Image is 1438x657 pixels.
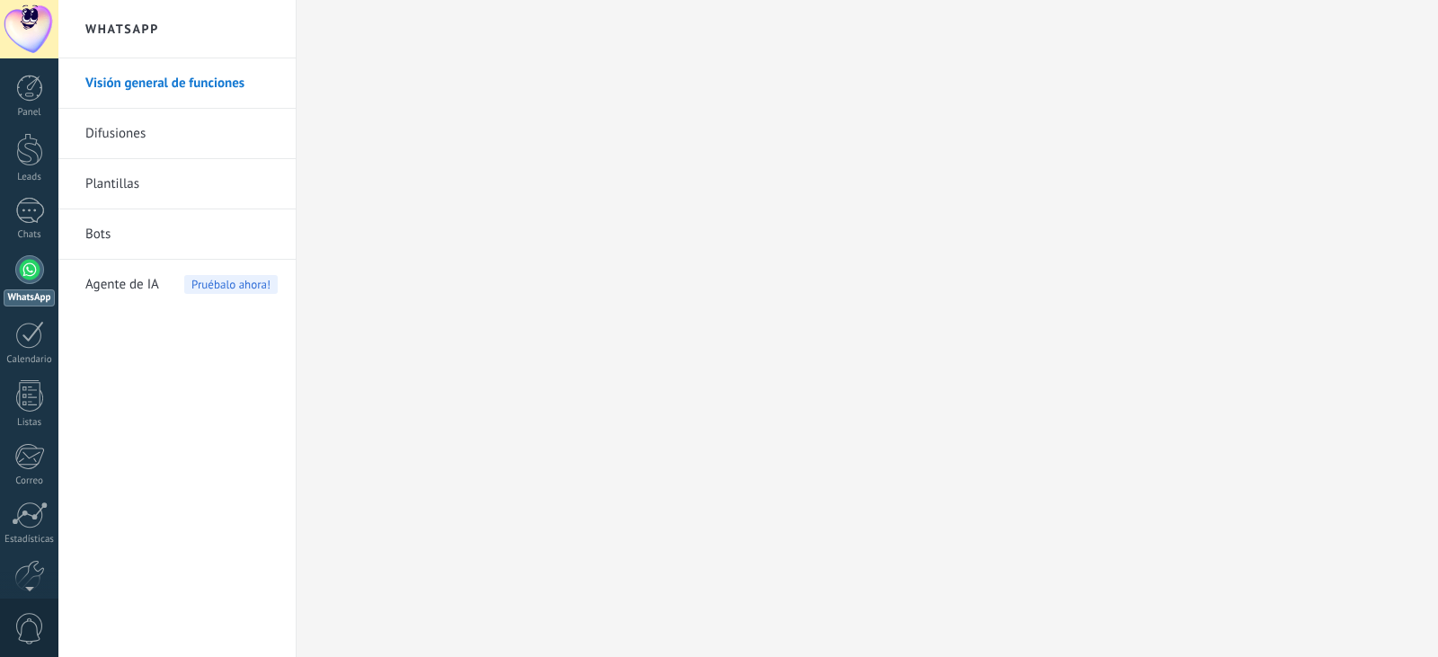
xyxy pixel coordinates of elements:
[85,58,278,109] a: Visión general de funciones
[58,260,296,309] li: Agente de IA
[4,107,56,119] div: Panel
[85,209,278,260] a: Bots
[4,172,56,183] div: Leads
[4,417,56,429] div: Listas
[4,354,56,366] div: Calendario
[4,289,55,306] div: WhatsApp
[58,58,296,109] li: Visión general de funciones
[4,475,56,487] div: Correo
[85,159,278,209] a: Plantillas
[58,159,296,209] li: Plantillas
[58,209,296,260] li: Bots
[58,109,296,159] li: Difusiones
[85,260,159,310] span: Agente de IA
[85,109,278,159] a: Difusiones
[4,534,56,546] div: Estadísticas
[4,229,56,241] div: Chats
[184,275,278,294] span: Pruébalo ahora!
[85,260,278,310] a: Agente de IAPruébalo ahora!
